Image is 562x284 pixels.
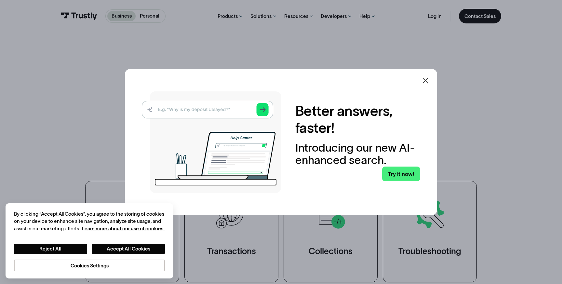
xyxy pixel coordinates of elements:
[295,142,421,167] div: Introducing our new AI-enhanced search.
[295,103,421,136] h2: Better answers, faster!
[14,210,165,272] div: Privacy
[82,226,165,231] a: More information about your privacy, opens in a new tab
[14,260,165,271] button: Cookies Settings
[92,244,165,254] button: Accept All Cookies
[6,203,173,278] div: Cookie banner
[14,244,87,254] button: Reject All
[14,210,165,233] div: By clicking “Accept All Cookies”, you agree to the storing of cookies on your device to enhance s...
[382,167,420,181] a: Try it now!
